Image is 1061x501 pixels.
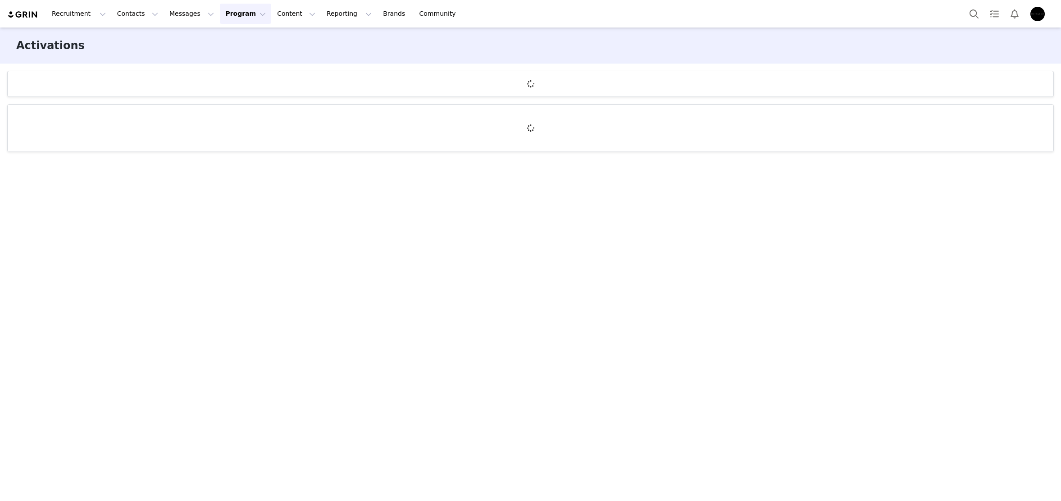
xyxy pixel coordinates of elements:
img: 4ea883c1-9563-42ef-9ad1-007a79c45a4f.png [1030,7,1045,21]
button: Content [272,4,321,24]
a: Tasks [984,4,1004,24]
button: Messages [164,4,219,24]
button: Contacts [112,4,164,24]
button: Program [220,4,271,24]
button: Profile [1025,7,1054,21]
a: Brands [378,4,413,24]
a: Community [414,4,465,24]
button: Notifications [1005,4,1025,24]
h3: Activations [16,37,85,54]
img: grin logo [7,10,39,19]
button: Recruitment [46,4,111,24]
button: Reporting [321,4,377,24]
button: Search [964,4,984,24]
